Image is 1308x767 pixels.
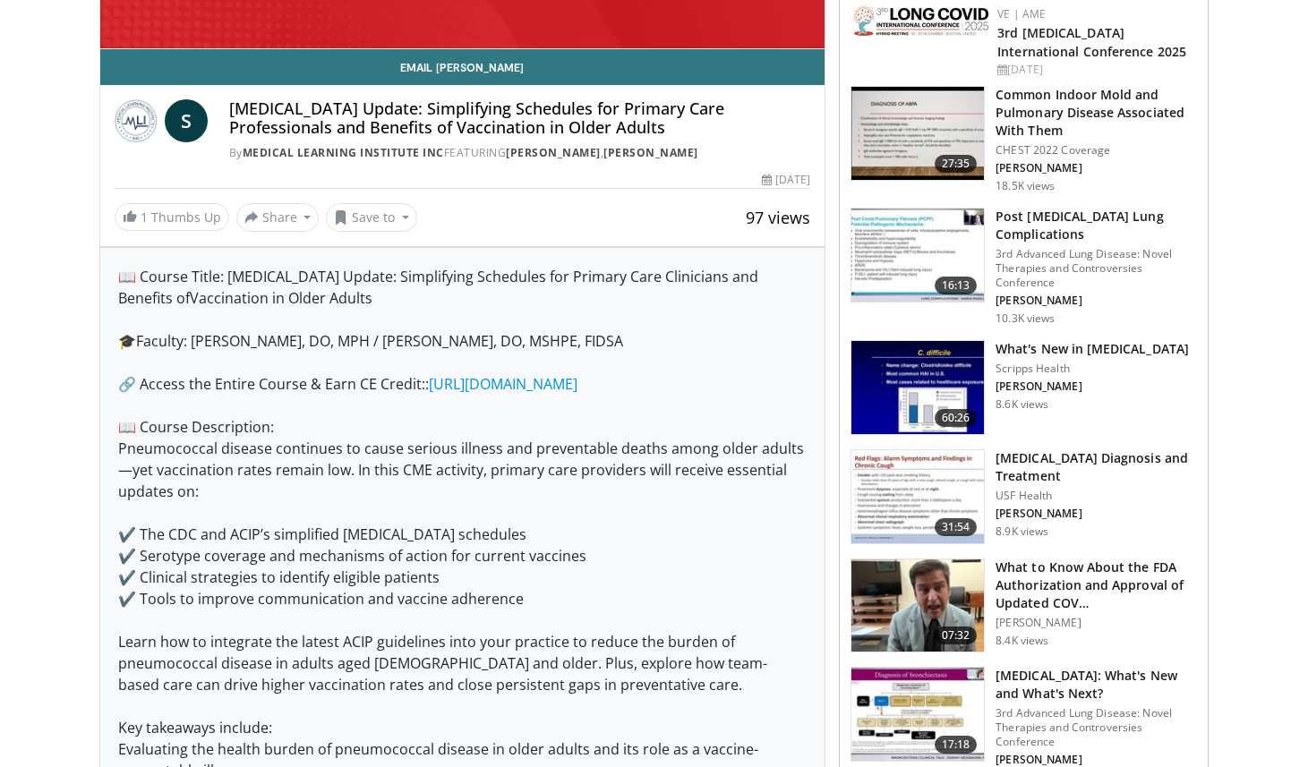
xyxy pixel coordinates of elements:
h4: [MEDICAL_DATA] Update: Simplifying Schedules for Primary Care Professionals and Benefits of Vacci... [229,99,810,138]
h3: What's New in [MEDICAL_DATA] [996,340,1189,358]
span: 1 [141,209,148,226]
img: 8828b190-63b7-4755-985f-be01b6c06460.150x105_q85_crop-smart_upscale.jpg [851,341,984,434]
p: [PERSON_NAME] [996,507,1197,521]
p: 18.5K views [996,179,1055,193]
span: 16:13 [935,277,978,294]
p: 3rd Advanced Lung Disease: Novel Therapies and Controversies Conference [996,247,1197,290]
a: 07:32 What to Know About the FDA Authorization and Approval of Updated COV… [PERSON_NAME] 8.4K views [851,558,1197,653]
p: [PERSON_NAME] [996,161,1197,175]
p: CHEST 2022 Coverage [996,143,1197,158]
div: [DATE] [997,62,1193,78]
a: [PERSON_NAME] [603,145,698,160]
img: 912d4c0c-18df-4adc-aa60-24f51820003e.150x105_q85_crop-smart_upscale.jpg [851,450,984,543]
a: 1 Thumbs Up [115,203,229,231]
a: 31:54 [MEDICAL_DATA] Diagnosis and Treatment USF Health [PERSON_NAME] 8.9K views [851,449,1197,544]
button: Save to [326,203,417,232]
div: [DATE] [762,172,810,188]
h3: [MEDICAL_DATA]: What's New and What's Next? [996,667,1197,703]
a: 27:35 Common Indoor Mold and Pulmonary Disease Associated With Them CHEST 2022 Coverage [PERSON_N... [851,86,1197,193]
a: [URL][DOMAIN_NAME] [429,374,577,394]
p: [PERSON_NAME] [996,294,1197,308]
h3: What to Know About the FDA Authorization and Approval of Updated COV… [996,558,1197,612]
h3: Post [MEDICAL_DATA] Lung Complications [996,208,1197,243]
a: 60:26 What's New in [MEDICAL_DATA] Scripps Health [PERSON_NAME] 8.6K views [851,340,1197,435]
p: [PERSON_NAME] [996,753,1197,767]
a: 16:13 Post [MEDICAL_DATA] Lung Complications 3rd Advanced Lung Disease: Novel Therapies and Contr... [851,208,1197,326]
img: a1e50555-b2fd-4845-bfdc-3eac51376964.150x105_q85_crop-smart_upscale.jpg [851,559,984,652]
p: [PERSON_NAME] [996,379,1189,394]
p: [PERSON_NAME] [996,616,1197,630]
div: By FEATURING , [229,145,810,161]
span: 07:32 [935,626,978,644]
p: 8.9K views [996,524,1048,539]
a: Email [PERSON_NAME] [100,49,825,85]
img: 7e353de0-d5d2-4f37-a0ac-0ef5f1a491ce.150x105_q85_crop-smart_upscale.jpg [851,87,984,180]
span: 60:26 [935,409,978,427]
p: 3rd Advanced Lung Disease: Novel Therapies and Controversies Conference [996,706,1197,749]
span: 27:35 [935,155,978,173]
p: Scripps Health [996,362,1189,376]
img: 667297da-f7fe-4586-84bf-5aeb1aa9adcb.150x105_q85_crop-smart_upscale.jpg [851,209,984,302]
p: 10.3K views [996,311,1055,326]
p: 8.4K views [996,634,1048,648]
a: Medical Learning Institute Inc [243,145,444,160]
span: 17:18 [935,736,978,754]
h3: [MEDICAL_DATA] Diagnosis and Treatment [996,449,1197,485]
img: a2792a71-925c-4fc2-b8ef-8d1b21aec2f7.png.150x105_q85_autocrop_double_scale_upscale_version-0.2.jpg [854,6,988,36]
a: 3rd [MEDICAL_DATA] International Conference 2025 [997,24,1186,60]
a: [PERSON_NAME] [506,145,601,160]
a: VE | AME [997,6,1046,21]
p: 8.6K views [996,397,1048,412]
button: Share [236,203,320,232]
img: 8723abe7-f9a9-4f6c-9b26-6bd057632cd6.150x105_q85_crop-smart_upscale.jpg [851,668,984,761]
span: 97 views [746,207,810,228]
a: S [165,99,208,142]
span: 31:54 [935,518,978,536]
p: USF Health [996,489,1197,503]
h3: Common Indoor Mold and Pulmonary Disease Associated With Them [996,86,1197,140]
img: Medical Learning Institute Inc [115,99,158,142]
